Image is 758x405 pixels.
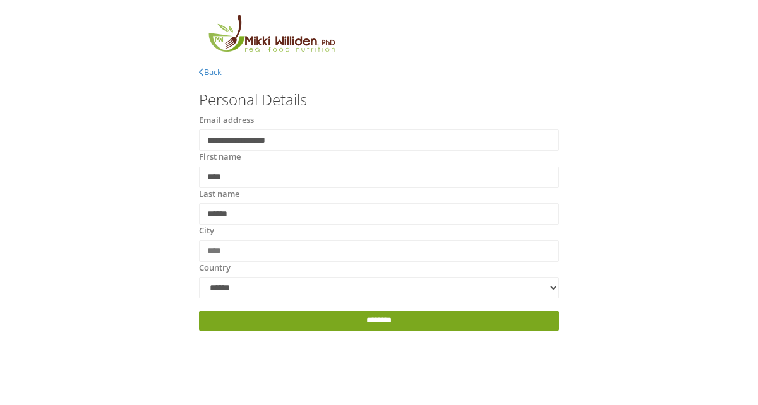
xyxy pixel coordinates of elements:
[199,225,214,237] label: City
[199,262,231,274] label: Country
[199,13,343,60] img: MikkiLogoMain.png
[199,151,241,163] label: First name
[199,91,559,108] h3: Personal Details
[199,188,239,201] label: Last name
[199,66,222,78] a: Back
[199,114,254,127] label: Email address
